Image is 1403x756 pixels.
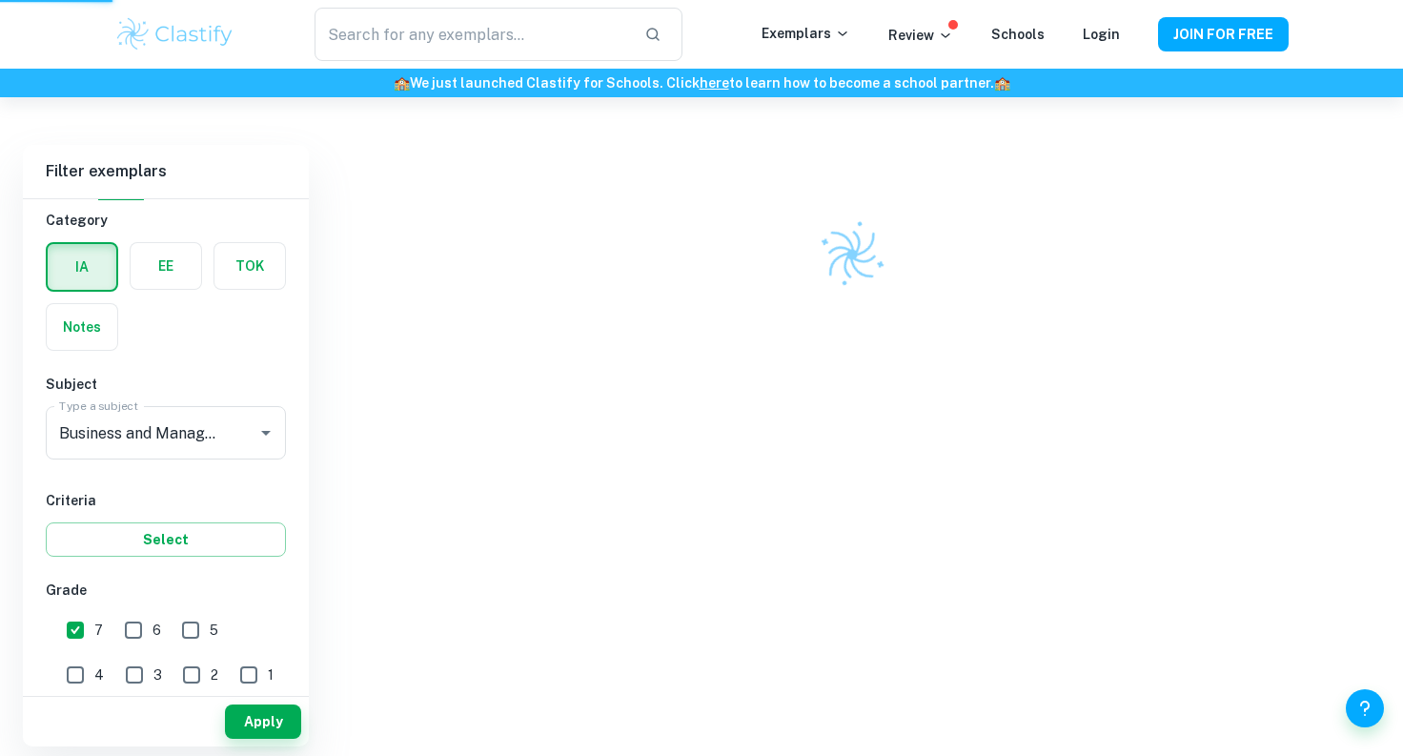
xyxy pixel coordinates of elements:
[131,243,201,289] button: EE
[994,75,1010,91] span: 🏫
[394,75,410,91] span: 🏫
[153,664,162,685] span: 3
[225,705,301,739] button: Apply
[47,304,117,350] button: Notes
[46,522,286,557] button: Select
[1346,689,1384,727] button: Help and Feedback
[1158,17,1289,51] button: JOIN FOR FREE
[268,664,274,685] span: 1
[210,620,218,641] span: 5
[114,15,235,53] img: Clastify logo
[807,210,897,299] img: Clastify logo
[46,210,286,231] h6: Category
[762,23,850,44] p: Exemplars
[211,664,218,685] span: 2
[94,664,104,685] span: 4
[700,75,729,91] a: here
[253,419,279,446] button: Open
[23,145,309,198] h6: Filter exemplars
[46,490,286,511] h6: Criteria
[48,244,116,290] button: IA
[888,25,953,46] p: Review
[46,580,286,601] h6: Grade
[991,27,1045,42] a: Schools
[4,72,1399,93] h6: We just launched Clastify for Schools. Click to learn how to become a school partner.
[94,620,103,641] span: 7
[152,620,161,641] span: 6
[214,243,285,289] button: TOK
[59,398,138,414] label: Type a subject
[46,374,286,395] h6: Subject
[1083,27,1120,42] a: Login
[315,8,629,61] input: Search for any exemplars...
